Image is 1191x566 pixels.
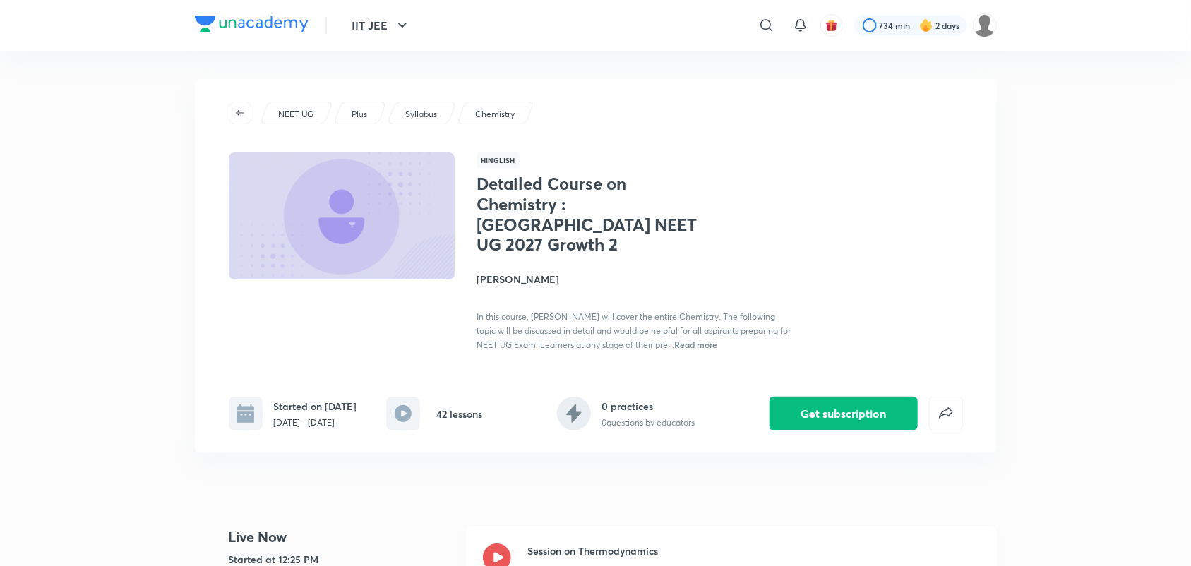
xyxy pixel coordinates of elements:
h6: 42 lessons [437,407,483,421]
p: Plus [352,108,367,121]
a: NEET UG [275,108,316,121]
img: Company Logo [195,16,309,32]
button: false [929,397,963,430]
h4: [PERSON_NAME] [477,272,794,287]
h4: Live Now [229,526,455,548]
button: Get subscription [770,397,918,430]
h1: Detailed Course on Chemistry : [GEOGRAPHIC_DATA] NEET UG 2027 Growth 2 [477,174,708,255]
button: IIT JEE [344,11,419,40]
img: avatar [825,19,838,32]
img: streak [919,18,933,32]
p: NEET UG [278,108,313,121]
span: In this course, [PERSON_NAME] will cover the entire Chemistry. The following topic will be discus... [477,311,791,350]
p: Syllabus [405,108,437,121]
span: Read more [675,339,718,350]
a: Plus [349,108,369,121]
span: Hinglish [477,152,520,168]
p: Chemistry [475,108,515,121]
h6: 0 practices [602,399,695,414]
img: Thumbnail [226,151,456,281]
p: 0 questions by educators [602,416,695,429]
a: Chemistry [472,108,517,121]
button: avatar [820,14,843,37]
h6: Started on [DATE] [274,399,357,414]
a: Company Logo [195,16,309,36]
h3: Session on Thermodynamics [528,543,980,558]
a: Syllabus [402,108,439,121]
p: [DATE] - [DATE] [274,416,357,429]
img: Sudipta Bose [973,13,997,37]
